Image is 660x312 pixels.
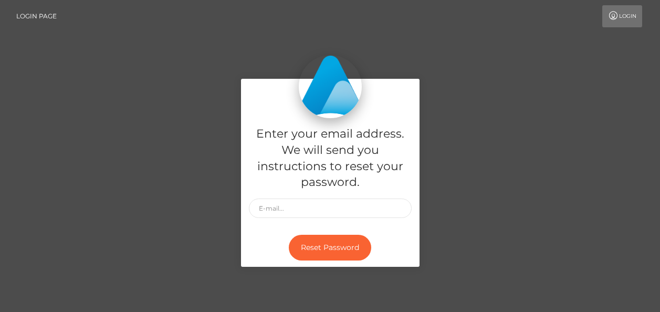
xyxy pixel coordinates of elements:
[602,5,642,27] a: Login
[249,199,412,218] input: E-mail...
[299,55,362,118] img: MassPay Login
[16,5,57,27] a: Login Page
[249,126,412,191] h5: Enter your email address. We will send you instructions to reset your password.
[289,235,371,261] button: Reset Password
